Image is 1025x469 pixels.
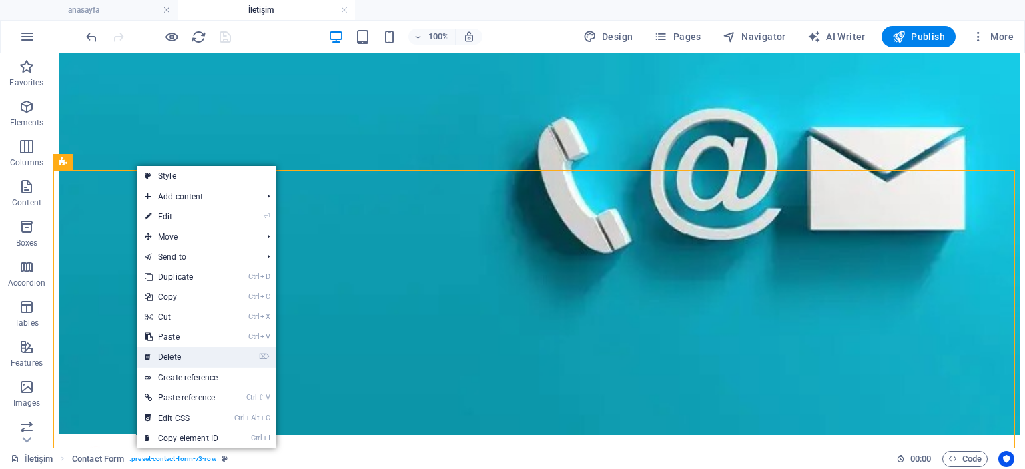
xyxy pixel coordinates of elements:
[234,414,245,422] i: Ctrl
[260,332,270,341] i: V
[717,26,791,47] button: Navigator
[15,318,39,328] p: Tables
[248,272,259,281] i: Ctrl
[428,29,450,45] h6: 100%
[260,312,270,321] i: X
[910,451,931,467] span: 00 00
[190,29,206,45] button: reload
[246,414,259,422] i: Alt
[137,408,226,428] a: CtrlAltCEdit CSS
[948,451,982,467] span: Code
[654,30,701,43] span: Pages
[9,77,43,88] p: Favorites
[137,368,276,388] a: Create reference
[13,398,41,408] p: Images
[11,451,53,467] a: Click to cancel selection. Double-click to open Pages
[882,26,956,47] button: Publish
[578,26,639,47] div: Design (Ctrl+Alt+Y)
[259,352,270,361] i: ⌦
[137,307,226,327] a: CtrlXCut
[251,434,262,442] i: Ctrl
[222,455,228,462] i: This element is a customizable preset
[260,292,270,301] i: C
[408,29,456,45] button: 100%
[263,434,270,442] i: I
[137,287,226,307] a: CtrlCCopy
[137,166,276,186] a: Style
[248,332,259,341] i: Ctrl
[578,26,639,47] button: Design
[260,414,270,422] i: C
[137,428,226,448] a: CtrlICopy element ID
[137,347,226,367] a: ⌦Delete
[260,272,270,281] i: D
[258,393,264,402] i: ⇧
[266,393,270,402] i: V
[723,30,786,43] span: Navigator
[246,393,257,402] i: Ctrl
[137,267,226,287] a: CtrlDDuplicate
[72,451,228,467] nav: breadcrumb
[83,29,99,45] button: undo
[802,26,871,47] button: AI Writer
[137,327,226,347] a: CtrlVPaste
[137,227,256,247] span: Move
[583,30,633,43] span: Design
[10,157,43,168] p: Columns
[137,388,226,408] a: Ctrl⇧VPaste reference
[16,238,38,248] p: Boxes
[998,451,1014,467] button: Usercentrics
[137,207,226,227] a: ⏎Edit
[966,26,1019,47] button: More
[12,197,41,208] p: Content
[463,31,475,43] i: On resize automatically adjust zoom level to fit chosen device.
[920,454,922,464] span: :
[972,30,1014,43] span: More
[191,29,206,45] i: Reload page
[248,292,259,301] i: Ctrl
[84,29,99,45] i: Undo: Change recipient (Ctrl+Z)
[11,358,43,368] p: Features
[942,451,988,467] button: Code
[248,312,259,321] i: Ctrl
[72,451,124,467] span: Click to select. Double-click to edit
[178,3,355,17] h4: İletişim
[807,30,866,43] span: AI Writer
[264,212,270,221] i: ⏎
[129,451,216,467] span: . preset-contact-form-v3-row
[137,187,256,207] span: Add content
[137,247,256,267] a: Send to
[8,278,45,288] p: Accordion
[10,117,44,128] p: Elements
[649,26,706,47] button: Pages
[892,30,945,43] span: Publish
